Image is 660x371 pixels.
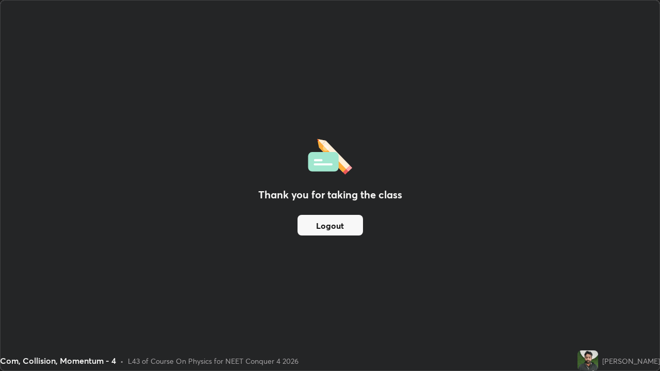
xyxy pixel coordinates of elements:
[120,356,124,366] div: •
[602,356,660,366] div: [PERSON_NAME]
[308,136,352,175] img: offlineFeedback.1438e8b3.svg
[128,356,299,366] div: L43 of Course On Physics for NEET Conquer 4 2026
[258,187,402,203] h2: Thank you for taking the class
[298,215,363,235] button: Logout
[577,350,598,371] img: f126b9e1133842c0a7d50631c43ebeec.jpg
